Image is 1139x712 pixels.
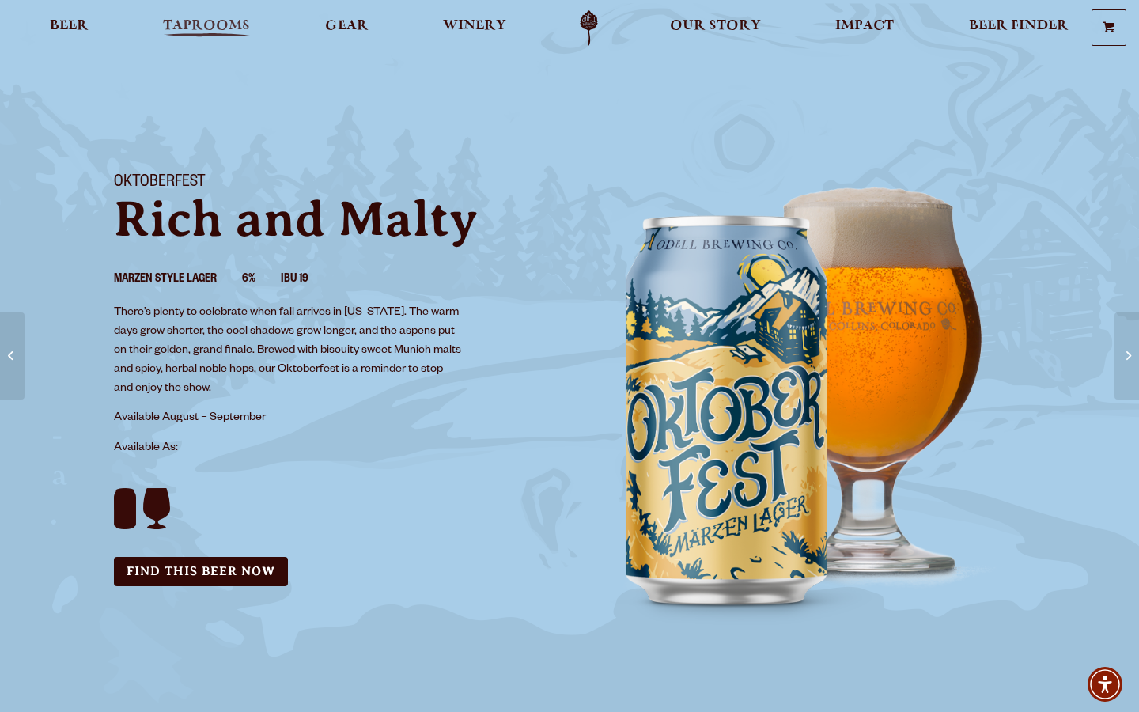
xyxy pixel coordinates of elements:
span: Winery [443,20,506,32]
span: Beer [50,20,89,32]
p: There’s plenty to celebrate when fall arrives in [US_STATE]. The warm days grow shorter, the cool... [114,304,464,399]
span: Beer Finder [969,20,1069,32]
a: Gear [315,10,379,46]
a: Winery [433,10,517,46]
li: Marzen Style Lager [114,270,242,290]
a: Impact [825,10,904,46]
a: Beer [40,10,99,46]
a: Find this Beer Now [114,557,288,586]
span: Our Story [670,20,761,32]
li: 6% [242,270,281,290]
h1: Oktoberfest [114,173,551,194]
a: Beer Finder [959,10,1079,46]
span: Taprooms [163,20,250,32]
img: Image of can and pour [569,154,1044,629]
p: Rich and Malty [114,194,551,244]
p: Available As: [114,439,551,458]
a: Odell Home [559,10,619,46]
p: Available August – September [114,409,464,428]
div: Accessibility Menu [1088,667,1122,702]
span: Impact [835,20,894,32]
span: Gear [325,20,369,32]
a: Our Story [660,10,771,46]
a: Taprooms [153,10,260,46]
li: IBU 19 [281,270,334,290]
